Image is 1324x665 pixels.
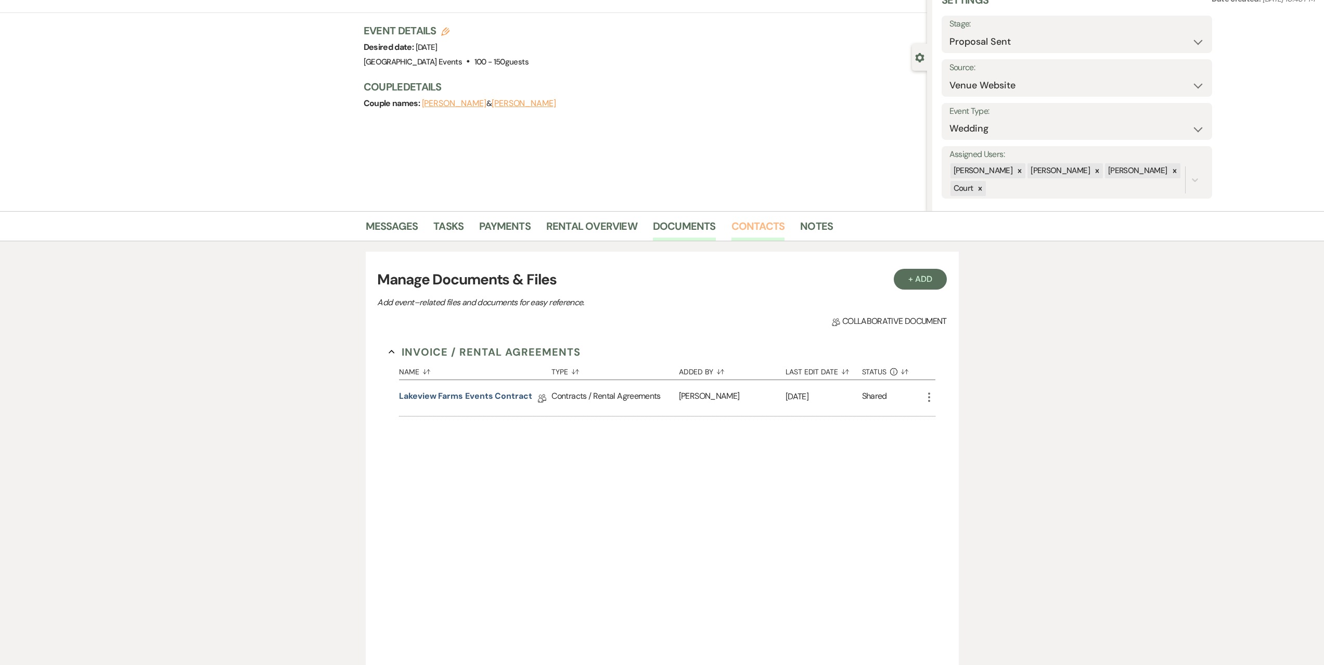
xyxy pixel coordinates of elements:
[862,390,887,406] div: Shared
[950,163,1014,178] div: [PERSON_NAME]
[492,99,556,108] button: [PERSON_NAME]
[786,390,862,403] p: [DATE]
[479,218,531,241] a: Payments
[389,344,581,360] button: Invoice / Rental Agreements
[474,57,529,67] span: 100 - 150 guests
[551,360,678,380] button: Type
[364,23,529,38] h3: Event Details
[862,368,887,375] span: Status
[950,181,975,196] div: Court
[364,80,917,94] h3: Couple Details
[422,99,486,108] button: [PERSON_NAME]
[377,296,741,309] p: Add event–related files and documents for easy reference.
[433,218,464,241] a: Tasks
[377,269,946,291] h3: Manage Documents & Files
[546,218,637,241] a: Rental Overview
[832,315,946,328] span: Collaborative document
[422,98,556,109] span: &
[679,380,786,416] div: [PERSON_NAME]
[800,218,833,241] a: Notes
[1027,163,1091,178] div: [PERSON_NAME]
[894,269,947,290] button: + Add
[915,52,924,62] button: Close lead details
[679,360,786,380] button: Added By
[949,104,1204,119] label: Event Type:
[1105,163,1169,178] div: [PERSON_NAME]
[949,17,1204,32] label: Stage:
[399,390,532,406] a: Lakeview Farms Events Contract
[364,42,416,53] span: Desired date:
[862,360,923,380] button: Status
[653,218,716,241] a: Documents
[416,42,438,53] span: [DATE]
[786,360,862,380] button: Last Edit Date
[551,380,678,416] div: Contracts / Rental Agreements
[364,98,422,109] span: Couple names:
[364,57,462,67] span: [GEOGRAPHIC_DATA] Events
[731,218,785,241] a: Contacts
[949,60,1204,75] label: Source:
[399,360,551,380] button: Name
[366,218,418,241] a: Messages
[949,147,1204,162] label: Assigned Users:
